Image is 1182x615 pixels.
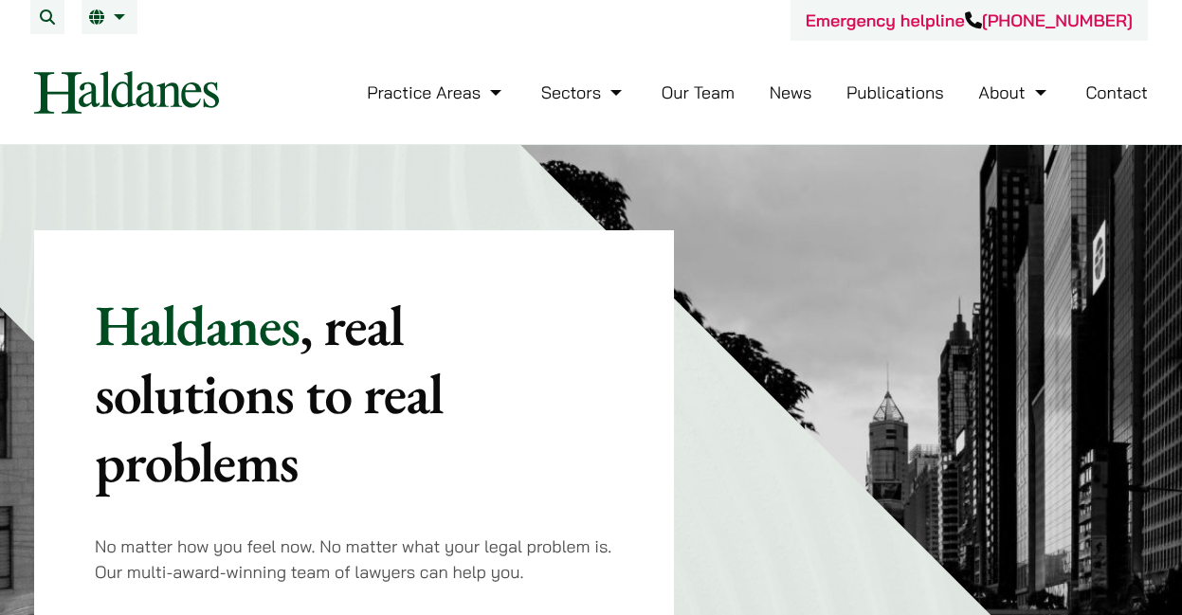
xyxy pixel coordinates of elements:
[95,534,613,585] p: No matter how you feel now. No matter what your legal problem is. Our multi-award-winning team of...
[846,81,944,103] a: Publications
[95,291,613,496] p: Haldanes
[662,81,735,103] a: Our Team
[34,71,219,114] img: Logo of Haldanes
[367,81,506,103] a: Practice Areas
[978,81,1050,103] a: About
[95,288,443,498] mark: , real solutions to real problems
[541,81,627,103] a: Sectors
[1085,81,1148,103] a: Contact
[806,9,1133,31] a: Emergency helpline[PHONE_NUMBER]
[770,81,812,103] a: News
[89,9,130,25] a: EN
